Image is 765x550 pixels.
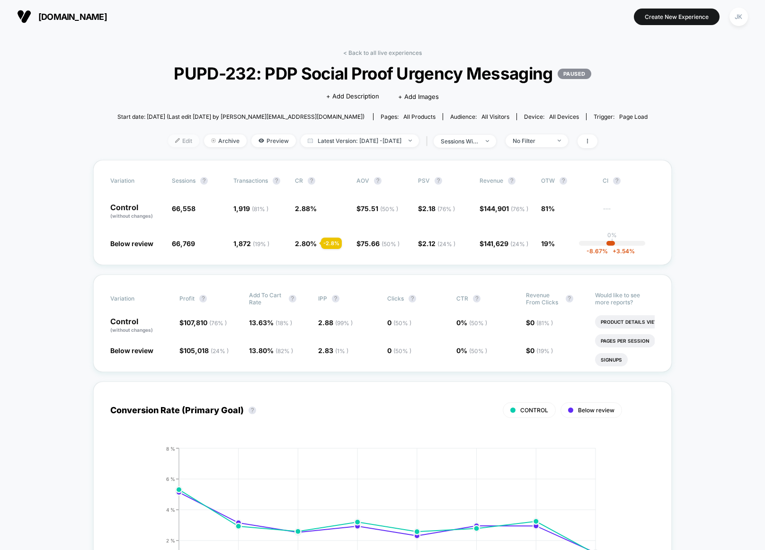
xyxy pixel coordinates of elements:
button: ? [273,177,280,185]
span: ( 50 % ) [393,319,411,327]
span: $ [480,204,528,213]
span: IPP [318,295,327,302]
span: 2.88 % [295,204,317,213]
span: ( 50 % ) [380,205,398,213]
span: 3.54 % [608,248,635,255]
div: - 2.8 % [321,238,342,249]
span: PSV [418,177,430,184]
tspan: 2 % [166,537,175,543]
img: calendar [308,138,313,143]
img: Visually logo [17,9,31,24]
div: No Filter [513,137,551,144]
span: $ [356,240,400,248]
tspan: 4 % [166,506,175,512]
p: Control [110,204,162,220]
span: ( 99 % ) [335,319,353,327]
span: ( 76 % ) [437,205,455,213]
div: Pages: [381,113,436,120]
span: ( 1 % ) [335,347,348,355]
span: --- [603,206,655,220]
span: 141,629 [484,240,528,248]
button: ? [374,177,382,185]
span: 0 [530,319,553,327]
span: ( 50 % ) [469,347,487,355]
button: ? [249,407,256,414]
button: ? [613,177,621,185]
span: CR [295,177,303,184]
a: < Back to all live experiences [343,49,422,56]
span: Edit [168,134,199,147]
span: CI [603,177,655,185]
img: end [409,140,412,142]
button: ? [409,295,416,302]
span: ( 50 % ) [469,319,487,327]
span: Add To Cart Rate [249,292,284,306]
span: Start date: [DATE] (Last edit [DATE] by [PERSON_NAME][EMAIL_ADDRESS][DOMAIN_NAME]) [117,113,365,120]
span: Profit [179,295,195,302]
span: Below review [110,240,153,248]
span: ( 82 % ) [276,347,293,355]
span: Preview [251,134,296,147]
span: ( 18 % ) [276,319,292,327]
button: ? [289,295,296,302]
span: Device: [516,113,586,120]
span: $ [179,319,227,327]
span: ( 76 % ) [511,205,528,213]
span: 0 [387,319,411,327]
button: ? [435,177,442,185]
button: ? [508,177,516,185]
span: 0 [387,346,411,355]
span: Clicks [387,295,404,302]
span: 2.83 [318,346,348,355]
button: ? [199,295,207,302]
span: ( 50 % ) [382,240,400,248]
button: Create New Experience [634,9,720,25]
div: sessions with impression [441,138,479,145]
span: ( 24 % ) [510,240,528,248]
span: 66,558 [172,204,196,213]
span: $ [179,346,229,355]
button: ? [566,295,573,302]
li: Pages Per Session [595,334,655,347]
span: CONTROL [520,407,548,414]
span: 13.80 % [249,346,293,355]
span: 66,769 [172,240,195,248]
span: ( 76 % ) [209,319,227,327]
span: 0 % [456,319,487,327]
span: 105,018 [184,346,229,355]
span: 107,810 [184,319,227,327]
div: Trigger: [594,113,648,120]
li: Signups [595,353,628,366]
span: ( 19 % ) [536,347,553,355]
span: $ [480,240,528,248]
tspan: 6 % [166,476,175,481]
span: $ [526,346,553,355]
span: $ [356,204,398,213]
span: Archive [204,134,247,147]
img: end [558,140,561,142]
span: $ [526,319,553,327]
span: all products [403,113,436,120]
span: Variation [110,177,162,185]
button: ? [200,177,208,185]
span: Transactions [233,177,268,184]
span: ( 24 % ) [437,240,455,248]
span: -8.67 % [587,248,608,255]
span: 75.51 [361,204,398,213]
span: (without changes) [110,213,153,219]
button: ? [560,177,567,185]
span: 2.80 % [295,240,317,248]
span: 1,919 [233,204,268,213]
p: | [611,239,613,246]
p: 0% [607,231,617,239]
span: $ [418,204,455,213]
span: All Visitors [481,113,509,120]
div: Audience: [450,113,509,120]
span: 144,901 [484,204,528,213]
img: edit [175,138,180,143]
button: JK [727,7,751,27]
span: $ [418,240,455,248]
span: + Add Description [326,92,379,101]
span: PUPD-232: PDP Social Proof Urgency Messaging [144,63,621,83]
span: Below review [578,407,614,414]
